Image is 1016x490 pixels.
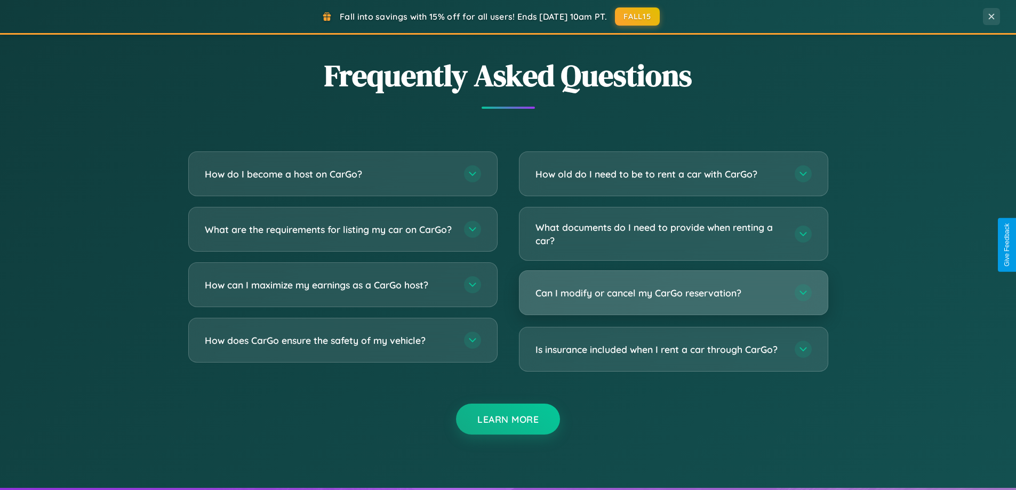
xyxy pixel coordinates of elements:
div: Give Feedback [1003,223,1011,267]
h3: What are the requirements for listing my car on CarGo? [205,223,453,236]
h3: What documents do I need to provide when renting a car? [535,221,784,247]
h3: How can I maximize my earnings as a CarGo host? [205,278,453,292]
h3: Is insurance included when I rent a car through CarGo? [535,343,784,356]
h3: How does CarGo ensure the safety of my vehicle? [205,334,453,347]
h3: How old do I need to be to rent a car with CarGo? [535,167,784,181]
h3: Can I modify or cancel my CarGo reservation? [535,286,784,300]
button: Learn More [456,404,560,435]
h2: Frequently Asked Questions [188,55,828,96]
button: FALL15 [615,7,660,26]
h3: How do I become a host on CarGo? [205,167,453,181]
span: Fall into savings with 15% off for all users! Ends [DATE] 10am PT. [340,11,607,22]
